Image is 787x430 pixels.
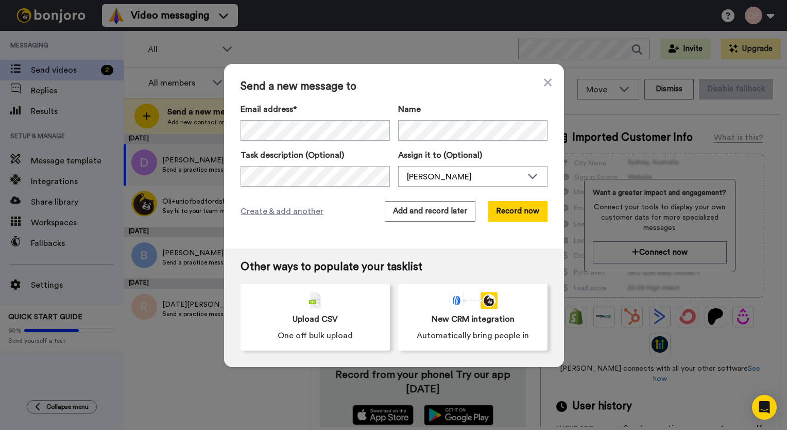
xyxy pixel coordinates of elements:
label: Assign it to (Optional) [398,149,548,161]
span: Create & add another [241,205,323,218]
div: animation [448,292,498,309]
span: Other ways to populate your tasklist [241,261,548,273]
span: New CRM integration [432,313,515,325]
span: Upload CSV [293,313,338,325]
span: One off bulk upload [278,329,353,342]
button: Add and record later [385,201,475,222]
img: csv-grey.png [309,292,321,309]
div: [PERSON_NAME] [407,171,522,183]
label: Task description (Optional) [241,149,390,161]
span: Name [398,103,421,115]
button: Record now [488,201,548,222]
label: Email address* [241,103,390,115]
div: Open Intercom Messenger [752,395,777,420]
span: Automatically bring people in [417,329,529,342]
span: Send a new message to [241,80,548,93]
